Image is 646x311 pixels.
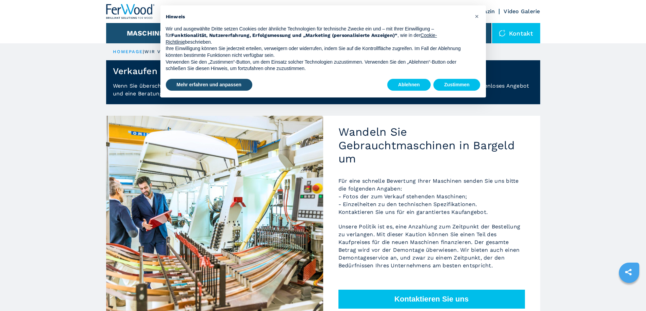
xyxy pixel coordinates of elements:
[106,82,540,104] p: Wenn Sie überschüssige gebrauchte Holzbearbeitungsmaschinen haben und diese verkaufen möchten, ko...
[338,125,525,165] h2: Wandeln Sie Gebrauchtmaschinen in Bargeld um
[338,177,525,216] p: Für eine schnelle Bewertung Ihrer Maschinen senden Sie uns bitte die folgenden Angaben: - Fotos d...
[338,223,525,269] p: Unsere Politik ist es, eine Anzahlung zum Zeitpunkt der Bestellung zu verlangen. Mit dieser Kauti...
[475,12,479,20] span: ×
[113,66,345,76] h1: Verkaufen Sie Ihre gebrauchte Maschine an Ferwood
[166,14,470,20] h2: Hinweis
[166,79,252,91] button: Mehr erfahren und anpassen
[387,79,431,91] button: Ablehnen
[499,30,506,37] img: Kontakt
[504,8,540,15] a: Video Galerie
[144,49,191,55] p: wir verkaufen
[143,49,144,54] span: |
[166,45,470,59] p: Ihre Einwilligung können Sie jederzeit erteilen, verweigern oder widerrufen, indem Sie auf die Ko...
[433,79,481,91] button: Zustimmen
[171,32,398,38] strong: Funktionalität, Nutzererfahrung, Erfolgsmessung und „Marketing (personalisierte Anzeigen)“
[166,32,437,45] a: Cookie-Richtlinie
[338,290,525,309] button: Kontaktieren Sie uns
[492,23,540,43] div: Kontakt
[166,59,470,72] p: Verwenden Sie den „Zustimmen“-Button, um dem Einsatz solcher Technologien zuzustimmen. Verwenden ...
[620,264,637,281] a: sharethis
[113,49,143,54] a: HOMEPAGE
[106,4,155,19] img: Ferwood
[166,26,470,46] p: Wir und ausgewählte Dritte setzen Cookies oder ähnliche Technologien für technische Zwecke ein un...
[472,11,483,22] button: Schließen Sie diesen Hinweis
[127,29,169,37] button: Maschinen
